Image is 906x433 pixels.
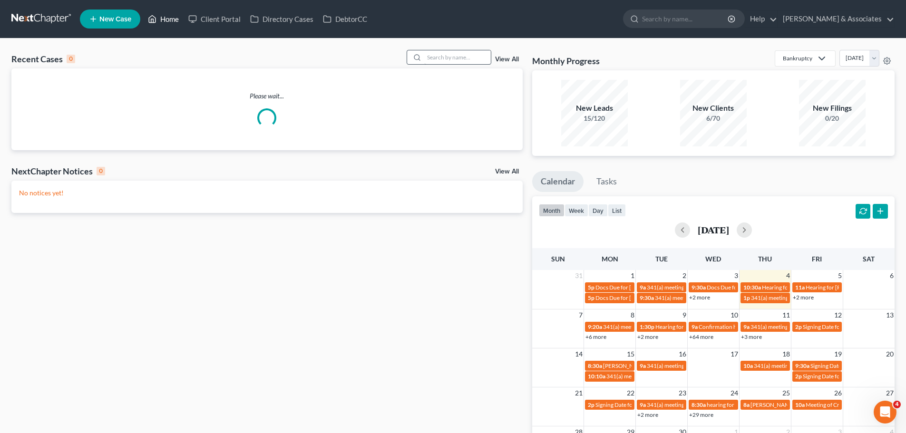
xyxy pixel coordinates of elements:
span: 1:30p [640,323,654,330]
span: 341(a) meeting for [PERSON_NAME] [754,362,846,369]
button: day [588,204,608,217]
span: 9a [640,401,646,408]
a: Client Portal [184,10,245,28]
span: 8:30a [692,401,706,408]
button: month [539,204,565,217]
a: +2 more [637,411,658,418]
span: 9:30a [640,294,654,301]
span: 9 [682,309,687,321]
span: 31 [574,270,584,281]
span: 9:20a [588,323,602,330]
span: 9a [692,323,698,330]
iframe: Intercom live chat [874,401,896,423]
span: 25 [781,387,791,399]
a: +3 more [741,333,762,340]
a: Calendar [532,171,584,192]
span: [PERSON_NAME] [603,362,648,369]
span: 5 [837,270,843,281]
a: Tasks [588,171,625,192]
span: Fri [812,255,822,263]
a: +29 more [689,411,713,418]
span: 2 [682,270,687,281]
span: Docs Due for [PERSON_NAME] [595,294,674,301]
span: 341(a) meeting for [PERSON_NAME] [750,323,842,330]
a: Directory Cases [245,10,318,28]
span: Hearing for [PERSON_NAME] [762,284,836,291]
div: 6/70 [680,114,747,123]
span: Hearing for [PERSON_NAME] [806,284,880,291]
span: 1p [743,294,750,301]
div: 0 [67,55,75,63]
a: +6 more [585,333,606,340]
div: 15/120 [561,114,628,123]
span: Tue [655,255,668,263]
a: View All [495,56,519,63]
span: New Case [99,16,131,23]
div: New Clients [680,103,747,114]
span: 12 [833,309,843,321]
span: Confirmation hearing for [PERSON_NAME] [699,323,807,330]
span: 8:30a [588,362,602,369]
span: 2p [795,323,802,330]
span: 27 [885,387,895,399]
span: 8 [630,309,635,321]
span: 10:30a [743,284,761,291]
span: 24 [730,387,739,399]
h2: [DATE] [698,225,729,235]
span: Sun [551,255,565,263]
a: View All [495,168,519,175]
span: Thu [758,255,772,263]
div: 0 [97,167,105,175]
span: 10a [743,362,753,369]
a: +2 more [637,333,658,340]
span: 9:30a [795,362,809,369]
span: 26 [833,387,843,399]
a: +2 more [689,294,710,301]
div: Recent Cases [11,53,75,65]
a: +64 more [689,333,713,340]
div: New Filings [799,103,866,114]
p: No notices yet! [19,188,515,198]
span: 20 [885,348,895,360]
span: 3 [733,270,739,281]
span: Hearing for [PERSON_NAME] [655,323,730,330]
span: 2p [795,373,802,380]
span: 5p [588,284,594,291]
div: New Leads [561,103,628,114]
span: 14 [574,348,584,360]
input: Search by name... [424,50,491,64]
span: Signing Date for [PERSON_NAME] and [PERSON_NAME] [595,401,737,408]
span: 9a [743,323,750,330]
span: 10 [730,309,739,321]
span: 6 [889,270,895,281]
span: 341(a) meeting for [PERSON_NAME] [647,401,739,408]
span: Wed [705,255,721,263]
span: Sat [863,255,875,263]
span: 22 [626,387,635,399]
span: 5p [588,294,594,301]
p: Please wait... [11,91,523,101]
span: 21 [574,387,584,399]
span: 9a [640,284,646,291]
span: 341(a) meeting for [PERSON_NAME] [PERSON_NAME] [751,294,888,301]
span: 8a [743,401,750,408]
span: 11a [795,284,805,291]
span: hearing for [PERSON_NAME] [707,401,780,408]
h3: Monthly Progress [532,55,600,67]
input: Search by name... [642,10,729,28]
span: 4 [785,270,791,281]
a: Home [143,10,184,28]
span: 1 [630,270,635,281]
span: 2p [588,401,594,408]
span: 9:30a [692,284,706,291]
span: 13 [885,309,895,321]
span: 15 [626,348,635,360]
span: 341(a) meeting for [PERSON_NAME] & [PERSON_NAME] Northern-[PERSON_NAME] [606,373,820,380]
button: week [565,204,588,217]
span: 341(a) meeting for [PERSON_NAME] [647,362,739,369]
span: 16 [678,348,687,360]
a: DebtorCC [318,10,372,28]
span: 17 [730,348,739,360]
span: 19 [833,348,843,360]
span: 341(a) meeting for [PERSON_NAME] [603,323,695,330]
